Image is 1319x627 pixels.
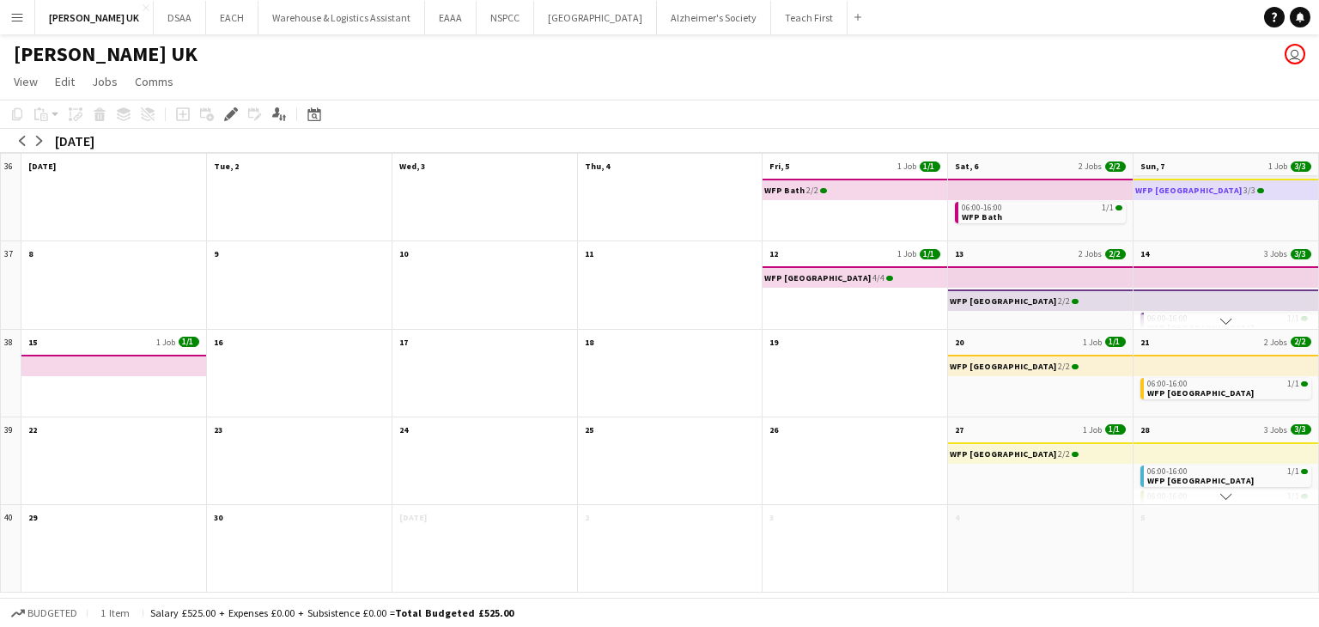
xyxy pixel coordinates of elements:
span: 1 Job [1083,337,1102,348]
span: 24 [399,424,408,435]
span: 8 [28,248,33,259]
h3: WFP [GEOGRAPHIC_DATA] [950,449,1056,459]
a: Comms [128,70,180,93]
span: 17 [399,337,408,348]
span: 06:00-16:00 [1147,380,1188,388]
span: Edit [55,74,75,89]
span: 2 [585,512,589,523]
span: 25 [585,424,593,435]
span: 3 Jobs [1264,424,1287,435]
span: 14 [1140,248,1149,259]
span: 28 [1140,424,1149,435]
span: 2 Jobs [1079,248,1102,259]
span: 1/1 [1102,204,1114,212]
span: 4/4 [886,276,893,281]
span: 3/3 [1243,185,1255,196]
span: 1/1 [1301,381,1308,387]
span: 16 [214,337,222,348]
span: 3/3 [1291,249,1311,259]
span: 2/2 [1058,295,1070,307]
span: 2/2 [1291,337,1311,347]
span: Sat, 6 [955,161,978,172]
span: 2/2 [820,188,827,193]
span: [DATE] [28,161,56,172]
span: 12 [769,248,778,259]
span: Budgeted [27,607,77,619]
h3: WFP [GEOGRAPHIC_DATA] [950,362,1056,371]
span: View [14,74,38,89]
button: [GEOGRAPHIC_DATA] [534,1,657,34]
div: [DATE] [55,132,94,149]
span: 1/1 [1105,424,1126,435]
div: 39 [1,417,21,505]
span: 1/1 [1115,205,1122,210]
span: Total Budgeted £525.00 [395,606,514,619]
span: 3 [769,512,774,523]
span: 2/2 [1105,249,1126,259]
span: 27 [955,424,963,435]
h3: WFP [GEOGRAPHIC_DATA] [1135,186,1242,195]
a: Edit [48,70,82,93]
span: 30 [214,512,222,523]
span: Comms [135,74,173,89]
span: 2/2 [1058,361,1070,372]
span: 4/4 [872,272,884,283]
span: 11 [585,248,593,259]
button: DSAA [154,1,206,34]
span: 10 [399,248,408,259]
span: 15 [28,337,37,348]
span: 1/1 [179,337,199,347]
span: 1 item [94,606,136,619]
span: 1 Job [1083,424,1102,435]
span: Thu, 4 [585,161,610,172]
span: 1 Job [897,161,916,172]
a: Jobs [85,70,125,93]
span: Wed, 3 [399,161,425,172]
span: 13 [955,248,963,259]
div: 37 [1,241,21,329]
span: 1/1 [1301,469,1308,474]
span: 26 [769,424,778,435]
span: 19 [769,337,778,348]
span: WFP Bath [962,211,1002,222]
button: Alzheimer's Society [657,1,771,34]
app-user-avatar: Emma Butler [1285,44,1305,64]
span: 9 [214,248,218,259]
span: 2/2 [1105,161,1126,172]
span: 2/2 [806,185,818,196]
button: Budgeted [9,604,80,623]
button: EACH [206,1,258,34]
span: Tue, 2 [214,161,239,172]
span: 1/1 [920,161,940,172]
span: 2/2 [1072,299,1079,304]
span: 06:00-16:00 [962,204,1002,212]
span: 22 [28,424,37,435]
button: NSPCC [477,1,534,34]
span: 1/1 [1105,337,1126,347]
span: Sun, 7 [1140,161,1164,172]
span: 20 [955,337,963,348]
div: 36 [1,154,21,241]
span: 1/1 [920,249,940,259]
span: Fri, 5 [769,161,789,172]
span: WFP Leeds [1147,387,1254,399]
button: Teach First [771,1,848,34]
div: 40 [1,505,21,593]
span: 1/1 [1287,380,1299,388]
span: 23 [214,424,222,435]
span: 5 [1140,512,1145,523]
div: Salary £525.00 + Expenses £0.00 + Subsistence £0.00 = [150,606,514,619]
span: 2 Jobs [1264,337,1287,348]
span: 2/2 [1058,448,1070,460]
span: 2/2 [1072,452,1079,457]
span: 3/3 [1257,188,1264,193]
h3: WFP [GEOGRAPHIC_DATA] [764,273,871,283]
span: 2/2 [1072,364,1079,369]
span: 1 Job [1268,161,1287,172]
span: 4 [955,512,959,523]
span: [DATE] [399,512,427,523]
span: 21 [1140,337,1149,348]
div: 38 [1,330,21,417]
button: Warehouse & Logistics Assistant [258,1,425,34]
span: 1 Job [156,337,175,348]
